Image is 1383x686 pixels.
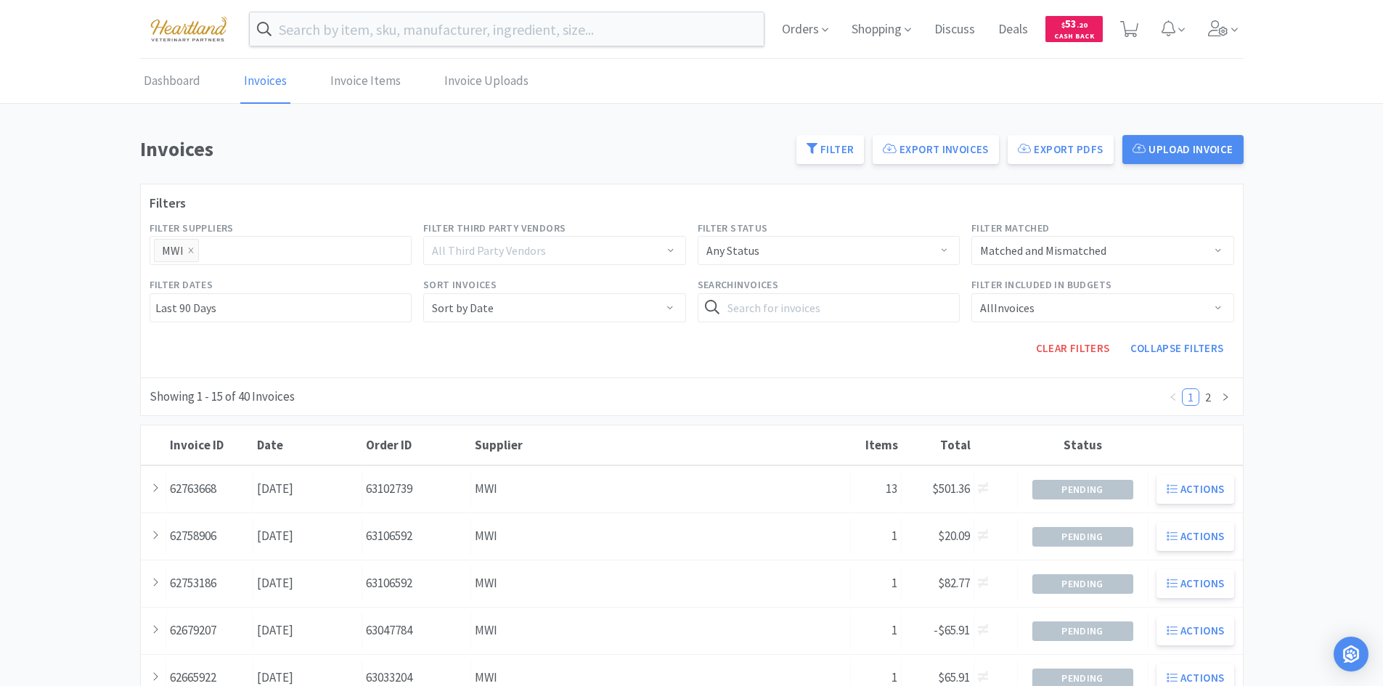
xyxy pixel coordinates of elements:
a: Dashboard [140,60,204,104]
div: [DATE] [253,565,362,602]
span: -$65.91 [934,622,970,638]
i: icon: left [1169,393,1178,401]
a: $53.20Cash Back [1045,9,1103,49]
label: Filter Included in Budgets [971,277,1111,293]
div: Order ID [366,437,468,453]
div: Any Status [706,237,759,264]
div: MWI [471,518,851,555]
h1: Invoices [140,133,788,166]
button: Actions [1156,569,1235,598]
button: Clear Filters [1026,334,1120,363]
button: Actions [1156,475,1235,504]
li: 2 [1199,388,1217,406]
span: Cash Back [1054,33,1094,42]
img: cad7bdf275c640399d9c6e0c56f98fd2_10.png [140,9,237,49]
span: 53 [1061,17,1088,30]
span: $82.77 [938,575,970,591]
button: Collapse Filters [1120,334,1234,363]
div: [DATE] [253,612,362,649]
button: Export Invoices [873,135,998,164]
input: Search by item, sku, manufacturer, ingredient, size... [250,12,764,46]
li: Previous Page [1164,388,1182,406]
span: Pending [1033,528,1133,546]
a: Invoices [240,60,290,104]
div: [DATE] [253,518,362,555]
div: 63047784 [362,612,471,649]
label: Filter Suppliers [150,220,234,236]
div: Invoice ID [170,437,250,453]
a: Invoice Uploads [441,60,532,104]
li: Next Page [1217,388,1234,406]
div: 62763668 [166,470,253,507]
li: 1 [1182,388,1199,406]
span: Pending [1033,575,1133,593]
div: 63106592 [362,565,471,602]
label: Filter Third Party Vendors [423,220,566,236]
div: All Third Party Vendors [432,243,664,258]
div: Status [1021,437,1145,453]
button: Filter [796,135,864,164]
label: Filter Matched [971,220,1050,236]
i: icon: right [1221,393,1230,401]
a: 2 [1200,389,1216,405]
div: [DATE] [253,470,362,507]
div: 1 [851,518,902,555]
div: Matched and Mismatched [980,237,1106,264]
div: 1 [851,612,902,649]
button: Actions [1156,522,1235,551]
div: 63102739 [362,470,471,507]
label: Sort Invoices [423,277,497,293]
div: Showing 1 - 15 of 40 Invoices [150,387,295,407]
a: 1 [1183,389,1199,405]
h3: Filters [150,193,1234,214]
div: 62753186 [166,565,253,602]
a: Deals [992,23,1034,36]
div: MWI [471,612,851,649]
button: Export PDFs [1008,135,1114,164]
div: Sort by Date [432,294,494,322]
div: 62758906 [166,518,253,555]
span: . 20 [1077,20,1088,30]
div: Date [257,437,359,453]
input: Search for invoices [698,293,960,322]
div: Total [905,437,971,453]
span: $501.36 [932,481,970,497]
label: Filter Status [698,220,768,236]
div: 1 [851,565,902,602]
span: $65.91 [938,669,970,685]
label: Search Invoices [698,277,779,293]
li: MWI [154,239,199,262]
span: Pending [1033,481,1133,499]
button: Upload Invoice [1122,135,1244,164]
div: MWI [471,470,851,507]
div: MWI [471,565,851,602]
input: Select date range [150,293,412,322]
div: 13 [851,470,902,507]
div: Supplier [475,437,847,453]
a: Discuss [929,23,981,36]
i: icon: close [187,247,195,256]
div: 62679207 [166,612,253,649]
div: Open Intercom Messenger [1334,637,1368,671]
button: Actions [1156,616,1235,645]
div: Items [854,437,898,453]
span: Pending [1033,622,1133,640]
div: All Invoices [980,294,1035,322]
span: $ [1061,20,1065,30]
div: 63106592 [362,518,471,555]
label: Filter Dates [150,277,213,293]
span: $20.09 [938,528,970,544]
div: MWI [162,240,184,261]
a: Invoice Items [327,60,404,104]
